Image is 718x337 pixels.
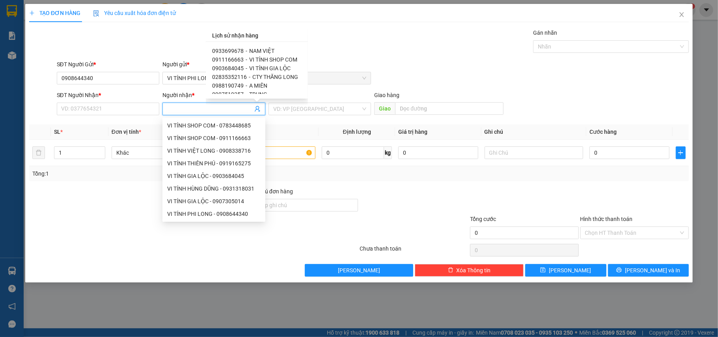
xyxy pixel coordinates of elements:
[384,146,392,159] span: kg
[249,48,274,54] span: NAM VIỆT
[167,172,261,180] div: VI TÍNH GIA LỘC - 0903684045
[29,10,35,16] span: plus
[679,11,685,18] span: close
[249,91,267,97] span: TRUNG
[580,216,633,222] label: Hình thức thanh toán
[608,264,689,277] button: printer[PERSON_NAME] và In
[37,21,106,26] strong: HCM - ĐỊNH QUÁN - PHƯƠNG LÂM
[167,121,261,130] div: VI TÍNH SHOP COM - 0783448685
[338,266,380,275] span: [PERSON_NAME]
[470,216,496,222] span: Tổng cước
[162,119,265,132] div: VI TÍNH SHOP COM - 0783448685
[485,146,584,159] input: Ghi Chú
[167,146,261,155] div: VI TÍNH VIỆT LONG - 0908338716
[676,150,686,156] span: plus
[359,244,469,258] div: Chưa thanh toán
[116,147,206,159] span: Khác
[343,129,371,135] span: Định lượng
[167,197,261,206] div: VI TÍNH GIA LỘC - 0907305014
[250,199,358,212] input: Ghi chú đơn hàng
[246,48,247,54] span: -
[212,56,244,63] span: 0911166663
[167,134,261,142] div: VI TÍNH SHOP COM - 0911166663
[162,182,265,195] div: VI TÍNH HÙNG DŨNG - 0931318031
[212,65,244,71] span: 0903684045
[671,4,693,26] button: Close
[533,30,557,36] label: Gán nhãn
[167,210,261,218] div: VI TÍNH PHI LONG - 0908644340
[549,266,591,275] span: [PERSON_NAME]
[112,129,141,135] span: Đơn vị tính
[30,4,113,13] strong: NHÀ XE THUẬN HƯƠNG
[448,267,453,273] span: delete
[162,195,265,208] div: VI TÍNH GIA LỘC - 0907305014
[162,60,265,69] div: Người gửi
[78,32,94,37] span: VP HCM
[5,6,25,25] img: logo
[212,91,244,97] span: 0907519257
[32,146,45,159] button: delete
[589,129,617,135] span: Cước hàng
[60,32,78,37] span: VP Nhận:
[212,48,244,54] span: 0933699678
[305,264,414,277] button: [PERSON_NAME]
[29,10,80,16] span: TẠO ĐƠN HÀNG
[246,56,247,63] span: -
[212,74,247,80] span: 02835352116
[162,91,265,99] div: Người nhận
[374,102,395,115] span: Giao
[676,146,686,159] button: plus
[162,132,265,144] div: VI TÍNH SHOP COM - 0911166663
[254,106,261,112] span: user-add
[93,10,176,16] span: Yêu cầu xuất hóa đơn điện tử
[162,170,265,182] div: VI TÍNH GIA LỘC - 0903684045
[525,264,606,277] button: save[PERSON_NAME]
[481,124,587,140] th: Ghi chú
[249,56,297,63] span: VI TÍNH SHOP COM
[54,129,60,135] span: SL
[34,14,109,20] strong: (NHÀ XE [GEOGRAPHIC_DATA])
[60,42,111,61] span: Số 170 [PERSON_NAME], P8, Q11, [GEOGRAPHIC_DATA][PERSON_NAME]
[249,65,291,71] span: VI TÍNH GIA LỘC
[212,82,244,89] span: 0988190749
[162,144,265,157] div: VI TÍNH VIỆT LONG - 0908338716
[398,146,478,159] input: 0
[269,60,371,69] div: VP gửi
[167,159,261,168] div: VI TÍNH THIÊN PHÚ - 0919165275
[252,74,298,80] span: CTY THĂNG LONG
[162,157,265,170] div: VI TÍNH THIÊN PHÚ - 0919165275
[616,267,622,273] span: printer
[246,91,247,97] span: -
[625,266,680,275] span: [PERSON_NAME] và In
[217,146,316,159] input: VD: Bàn, Ghế
[57,60,160,69] div: SĐT Người Gửi
[93,10,99,17] img: icon
[32,169,278,178] div: Tổng: 1
[162,208,265,220] div: VI TÍNH PHI LONG - 0908644340
[540,267,546,273] span: save
[249,82,267,89] span: A MIÊN
[395,102,504,115] input: Dọc đường
[18,32,43,37] span: Trạm Km117
[249,74,250,80] span: -
[3,32,18,37] span: VP Gửi:
[374,92,399,98] span: Giao hàng
[250,188,293,195] label: Ghi chú đơn hàng
[398,129,427,135] span: Giá trị hàng
[273,72,367,84] span: Trạm Km117
[246,82,247,89] span: -
[167,184,261,193] div: VI TÍNH HÙNG DŨNG - 0931318031
[206,29,308,42] div: Lịch sử nhận hàng
[457,266,491,275] span: Xóa Thông tin
[57,91,160,99] div: SĐT Người Nhận
[3,49,45,54] span: [STREET_ADDRESS]
[246,65,247,71] span: -
[415,264,524,277] button: deleteXóa Thông tin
